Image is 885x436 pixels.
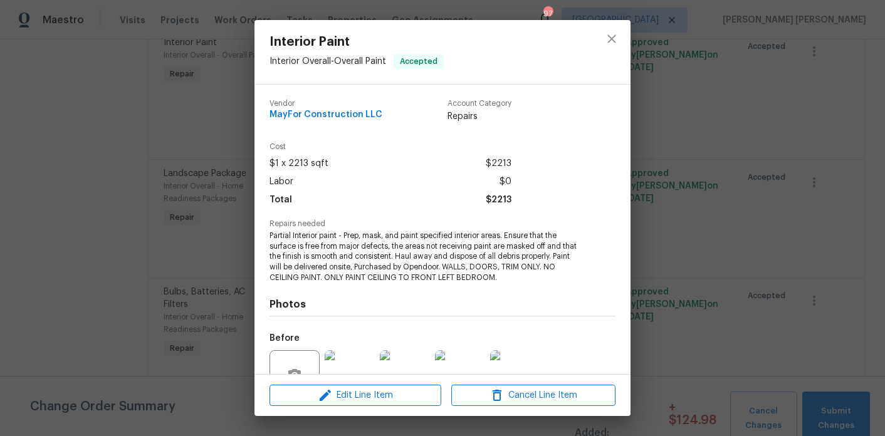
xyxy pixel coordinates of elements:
span: Cost [270,143,511,151]
span: Labor [270,173,293,191]
span: Account Category [448,100,511,108]
span: $2213 [486,155,511,173]
span: Partial Interior paint - Prep, mask, and paint specified interior areas. Ensure that the surface ... [270,231,581,283]
span: $0 [500,173,511,191]
span: Interior Overall - Overall Paint [270,57,386,66]
span: Cancel Line Item [455,388,612,403]
span: Repairs [448,110,511,123]
span: Repairs needed [270,220,615,228]
span: Interior Paint [270,35,444,49]
span: Total [270,191,292,209]
h5: Before [270,334,300,343]
span: $1 x 2213 sqft [270,155,328,173]
h4: Photos [270,298,615,311]
span: Vendor [270,100,382,108]
button: Cancel Line Item [451,385,615,407]
button: Edit Line Item [270,385,441,407]
span: MayFor Construction LLC [270,110,382,120]
div: 97 [543,8,552,20]
span: Accepted [395,55,442,68]
span: $2213 [486,191,511,209]
span: Edit Line Item [273,388,437,403]
button: close [597,24,627,54]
